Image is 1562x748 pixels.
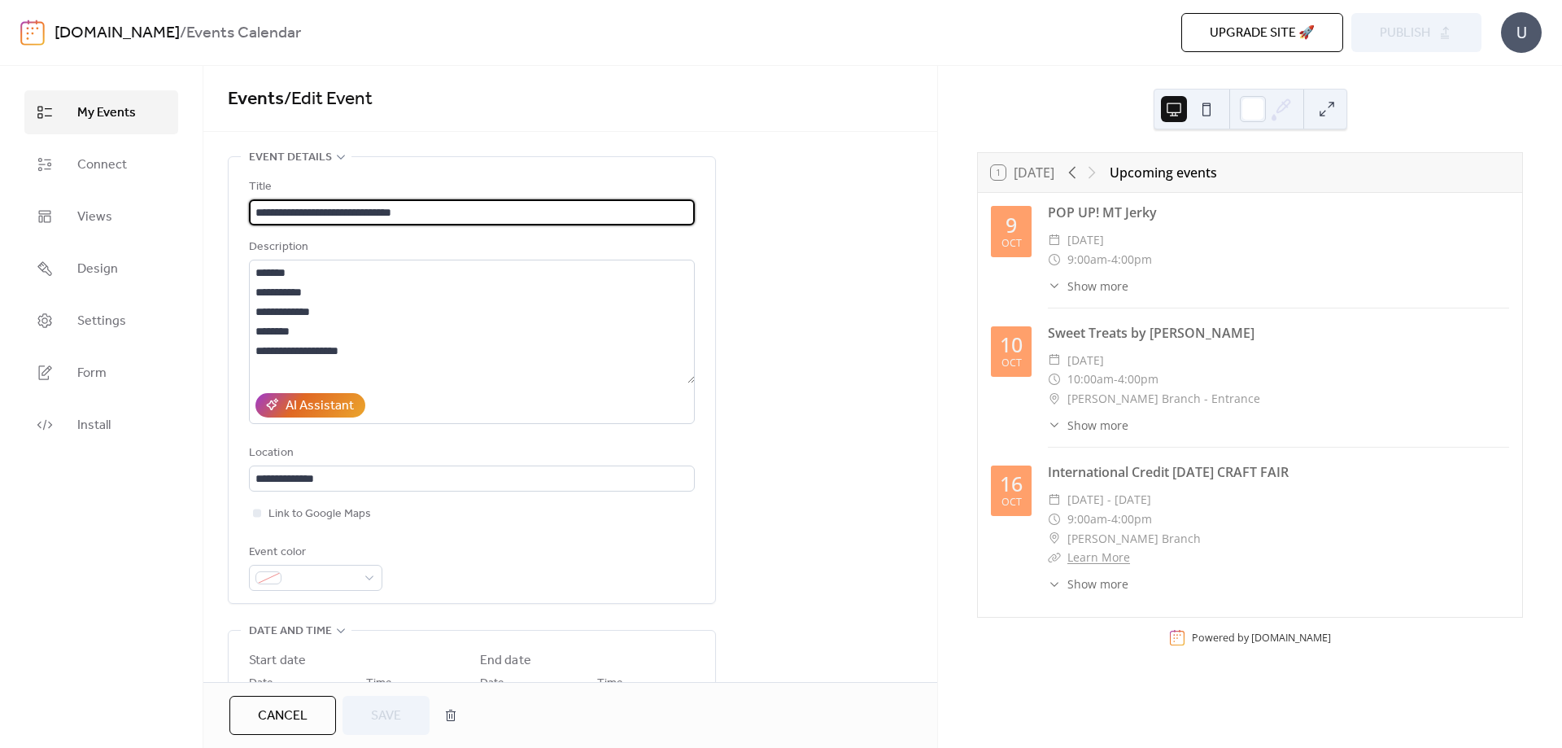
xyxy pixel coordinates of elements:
span: Show more [1067,575,1128,593]
a: Form [24,351,178,395]
a: Connect [24,142,178,186]
span: [PERSON_NAME] Branch - Entrance [1067,389,1260,409]
span: Show more [1067,278,1128,295]
div: Oct [1001,497,1022,508]
a: Events [228,81,284,117]
span: / Edit Event [284,81,373,117]
div: 9 [1006,215,1017,235]
span: - [1107,510,1111,529]
a: [DOMAIN_NAME] [1251,631,1331,645]
div: Event color [249,543,379,562]
div: Oct [1001,238,1022,249]
span: Date [480,674,504,693]
span: [PERSON_NAME] Branch [1067,529,1201,549]
span: Date [249,674,273,693]
span: Show more [1067,417,1128,434]
span: Views [77,208,112,227]
button: ​Show more [1048,278,1128,295]
span: Time [366,674,392,693]
span: Time [597,674,623,693]
span: - [1107,250,1111,269]
span: Settings [77,312,126,331]
div: Description [249,238,692,257]
span: Connect [77,155,127,175]
img: logo [20,20,45,46]
span: 4:00pm [1118,370,1158,389]
a: Settings [24,299,178,343]
div: Upcoming events [1110,163,1217,182]
span: [DATE] - [DATE] [1067,490,1151,510]
div: ​ [1048,278,1061,295]
a: [DOMAIN_NAME] [55,18,180,49]
button: AI Assistant [255,393,365,418]
div: ​ [1048,529,1061,549]
span: Design [77,260,118,279]
a: Views [24,195,178,238]
div: Start date [249,651,306,671]
div: Oct [1001,358,1022,369]
span: 9:00am [1067,250,1107,269]
span: Form [77,364,107,383]
span: Upgrade site 🚀 [1210,24,1315,43]
div: Location [249,444,692,463]
a: Learn More [1067,549,1130,565]
div: ​ [1048,510,1061,529]
a: My Events [24,90,178,134]
div: 10 [1000,335,1023,355]
div: 16 [1000,474,1023,494]
div: POP UP! MT Jerky [1048,203,1509,222]
div: ​ [1048,490,1061,510]
div: ​ [1048,417,1061,434]
b: / [180,18,186,49]
div: ​ [1048,389,1061,409]
a: Design [24,247,178,291]
div: AI Assistant [286,396,354,416]
a: International Credit [DATE] CRAFT FAIR [1048,463,1289,481]
span: 9:00am [1067,510,1107,529]
div: Title [249,177,692,197]
span: [DATE] [1067,230,1104,250]
div: Sweet Treats by [PERSON_NAME] [1048,323,1509,343]
span: Link to Google Maps [268,505,371,524]
div: ​ [1048,250,1061,269]
div: Powered by [1192,631,1331,645]
button: ​Show more [1048,417,1128,434]
div: ​ [1048,370,1061,389]
div: End date [480,651,531,671]
div: ​ [1048,575,1061,593]
div: ​ [1048,548,1061,567]
button: Cancel [229,696,336,735]
span: My Events [77,103,136,123]
div: ​ [1048,351,1061,370]
span: Cancel [258,706,308,726]
span: [DATE] [1067,351,1104,370]
div: U [1501,12,1542,53]
div: ​ [1048,230,1061,250]
span: 10:00am [1067,370,1114,389]
span: - [1114,370,1118,389]
span: Install [77,416,111,435]
a: Install [24,403,178,447]
b: Events Calendar [186,18,301,49]
span: 4:00pm [1111,250,1152,269]
button: ​Show more [1048,575,1128,593]
button: Upgrade site 🚀 [1181,13,1343,52]
span: Date and time [249,622,332,641]
span: Event details [249,148,332,168]
span: 4:00pm [1111,510,1152,529]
